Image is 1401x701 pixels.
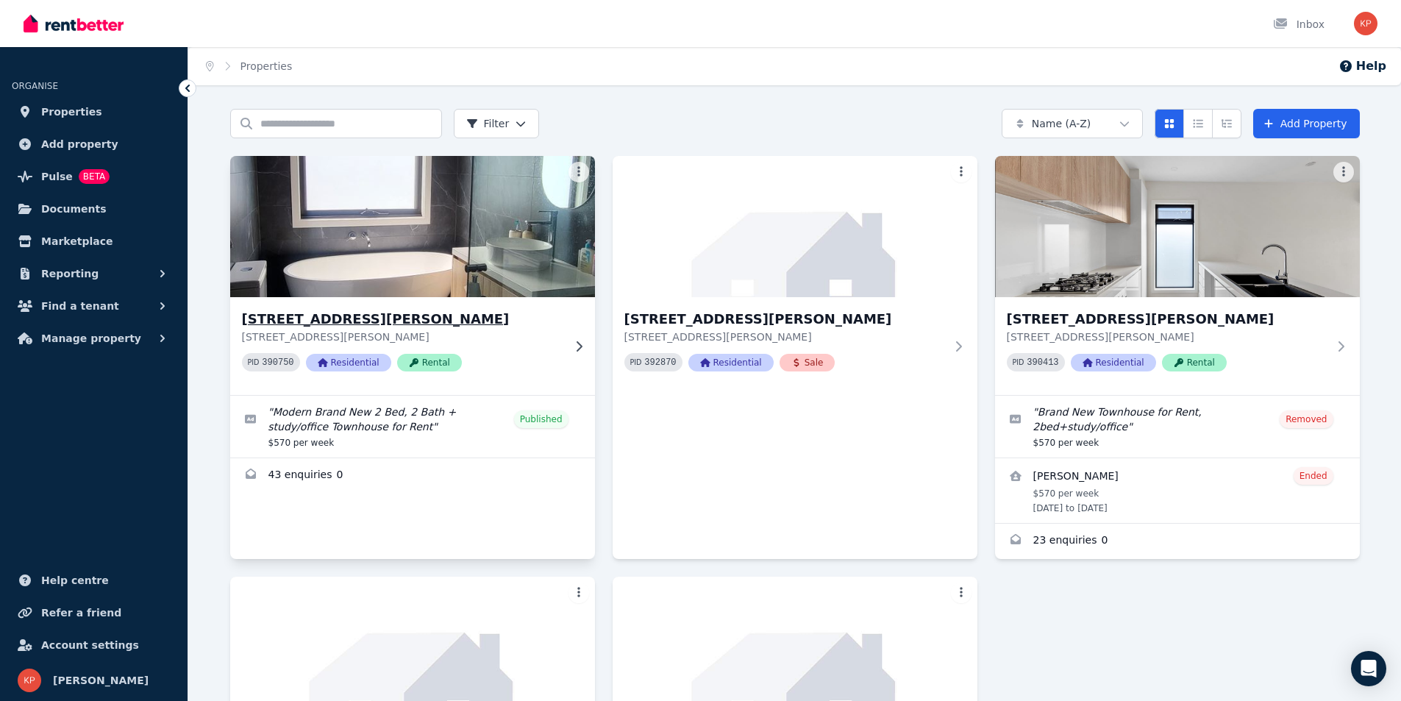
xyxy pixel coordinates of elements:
[1007,330,1327,344] p: [STREET_ADDRESS][PERSON_NAME]
[188,47,310,85] nav: Breadcrumb
[995,458,1360,523] a: View details for Mario Roza
[1032,116,1091,131] span: Name (A-Z)
[624,309,945,330] h3: [STREET_ADDRESS][PERSON_NAME]
[995,396,1360,458] a: Edit listing: Brand New Townhouse for Rent, 2bed+study/office
[688,354,774,371] span: Residential
[995,524,1360,559] a: Enquiries for 6/32 Scott Ave, St Albans
[397,354,462,371] span: Rental
[630,358,642,366] small: PID
[12,227,176,256] a: Marketplace
[1007,309,1327,330] h3: [STREET_ADDRESS][PERSON_NAME]
[12,97,176,127] a: Properties
[306,354,391,371] span: Residential
[995,156,1360,297] img: 6/32 Scott Ave, St Albans
[41,265,99,282] span: Reporting
[242,309,563,330] h3: [STREET_ADDRESS][PERSON_NAME]
[230,156,595,395] a: 2/32 Scott Ave, St Albans[STREET_ADDRESS][PERSON_NAME][STREET_ADDRESS][PERSON_NAME]PID 390750Resi...
[41,297,119,315] span: Find a tenant
[12,324,176,353] button: Manage property
[41,636,139,654] span: Account settings
[41,200,107,218] span: Documents
[1253,109,1360,138] a: Add Property
[79,169,110,184] span: BETA
[1071,354,1156,371] span: Residential
[624,330,945,344] p: [STREET_ADDRESS][PERSON_NAME]
[53,672,149,689] span: [PERSON_NAME]
[995,156,1360,395] a: 6/32 Scott Ave, St Albans[STREET_ADDRESS][PERSON_NAME][STREET_ADDRESS][PERSON_NAME]PID 390413Resi...
[242,330,563,344] p: [STREET_ADDRESS][PERSON_NAME]
[454,109,540,138] button: Filter
[613,156,977,297] img: 2/32 Scott Ave, St Albans
[1013,358,1024,366] small: PID
[12,630,176,660] a: Account settings
[41,572,109,589] span: Help centre
[41,232,113,250] span: Marketplace
[12,291,176,321] button: Find a tenant
[24,13,124,35] img: RentBetter
[1351,651,1386,686] div: Open Intercom Messenger
[41,168,73,185] span: Pulse
[12,162,176,191] a: PulseBETA
[613,156,977,395] a: 2/32 Scott Ave, St Albans[STREET_ADDRESS][PERSON_NAME][STREET_ADDRESS][PERSON_NAME]PID 392870Resi...
[1338,57,1386,75] button: Help
[1155,109,1184,138] button: Card view
[1273,17,1325,32] div: Inbox
[1027,357,1058,368] code: 390413
[780,354,835,371] span: Sale
[568,162,589,182] button: More options
[41,604,121,622] span: Refer a friend
[230,458,595,494] a: Enquiries for 2/32 Scott Ave, St Albans
[12,194,176,224] a: Documents
[248,358,260,366] small: PID
[568,583,589,603] button: More options
[18,669,41,692] img: Kate Papashvili
[1002,109,1143,138] button: Name (A-Z)
[230,396,595,458] a: Edit listing: Modern Brand New 2 Bed, 2 Bath + study/office Townhouse for Rent
[12,566,176,595] a: Help centre
[1162,354,1227,371] span: Rental
[1183,109,1213,138] button: Compact list view
[951,162,972,182] button: More options
[12,81,58,91] span: ORGANISE
[12,259,176,288] button: Reporting
[1354,12,1377,35] img: Kate Papashvili
[221,152,604,301] img: 2/32 Scott Ave, St Albans
[951,583,972,603] button: More options
[41,103,102,121] span: Properties
[240,60,293,72] a: Properties
[262,357,293,368] code: 390750
[1333,162,1354,182] button: More options
[1212,109,1241,138] button: Expanded list view
[12,598,176,627] a: Refer a friend
[41,330,141,347] span: Manage property
[41,135,118,153] span: Add property
[466,116,510,131] span: Filter
[644,357,676,368] code: 392870
[12,129,176,159] a: Add property
[1155,109,1241,138] div: View options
